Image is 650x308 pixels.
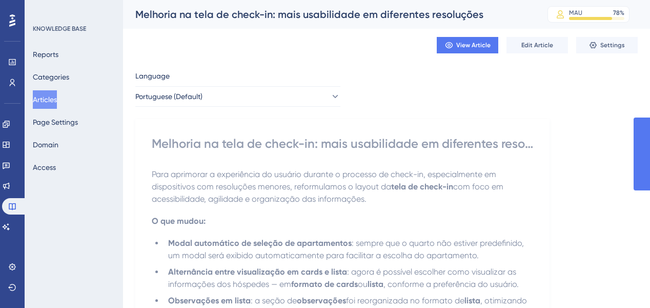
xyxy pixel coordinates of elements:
[464,296,480,305] strong: lista
[437,37,498,53] button: View Article
[607,267,638,298] iframe: UserGuiding AI Assistant Launcher
[152,169,498,191] span: Para aprimorar a experiência do usuário durante o processo de check-in, especialmente em disposit...
[576,37,638,53] button: Settings
[152,216,206,226] span: O que mudou:
[358,279,368,289] span: ou
[506,37,568,53] button: Edit Article
[521,41,553,49] span: Edit Article
[251,296,297,305] span: : a seção de
[168,238,352,248] strong: Modal automático de seleção de apartamentos
[33,45,58,64] button: Reports
[33,68,69,86] button: Categories
[33,90,57,109] button: Articles
[168,296,251,305] strong: Observações em lista
[135,86,340,107] button: Portuguese (Default)
[135,90,202,103] span: Portuguese (Default)
[346,296,464,305] span: foi reorganizada no formato de
[600,41,625,49] span: Settings
[33,113,78,131] button: Page Settings
[168,238,526,260] span: : sempre que o quarto não estiver predefinido, um modal será exibido automaticamente para facilit...
[135,70,170,82] span: Language
[168,267,518,289] span: : agora é possível escolher como visualizar as informações dos hóspedes — em
[569,9,582,17] div: MAU
[456,41,491,49] span: View Article
[152,136,533,152] div: Melhoria na tela de check-in: mais usabilidade em diferentes resoluções
[383,279,519,289] span: , conforme a preferência do usuário.
[291,279,358,289] strong: formato de cards
[135,7,522,22] div: Melhoria na tela de check-in: mais usabilidade em diferentes resoluções
[297,296,346,305] strong: observações
[391,182,453,191] strong: tela de check-in
[33,158,56,177] button: Access
[368,279,383,289] strong: lista
[33,136,58,154] button: Domain
[33,25,86,33] div: KNOWLEDGE BASE
[613,9,624,17] div: 78 %
[168,267,347,277] strong: Alternância entre visualização em cards e lista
